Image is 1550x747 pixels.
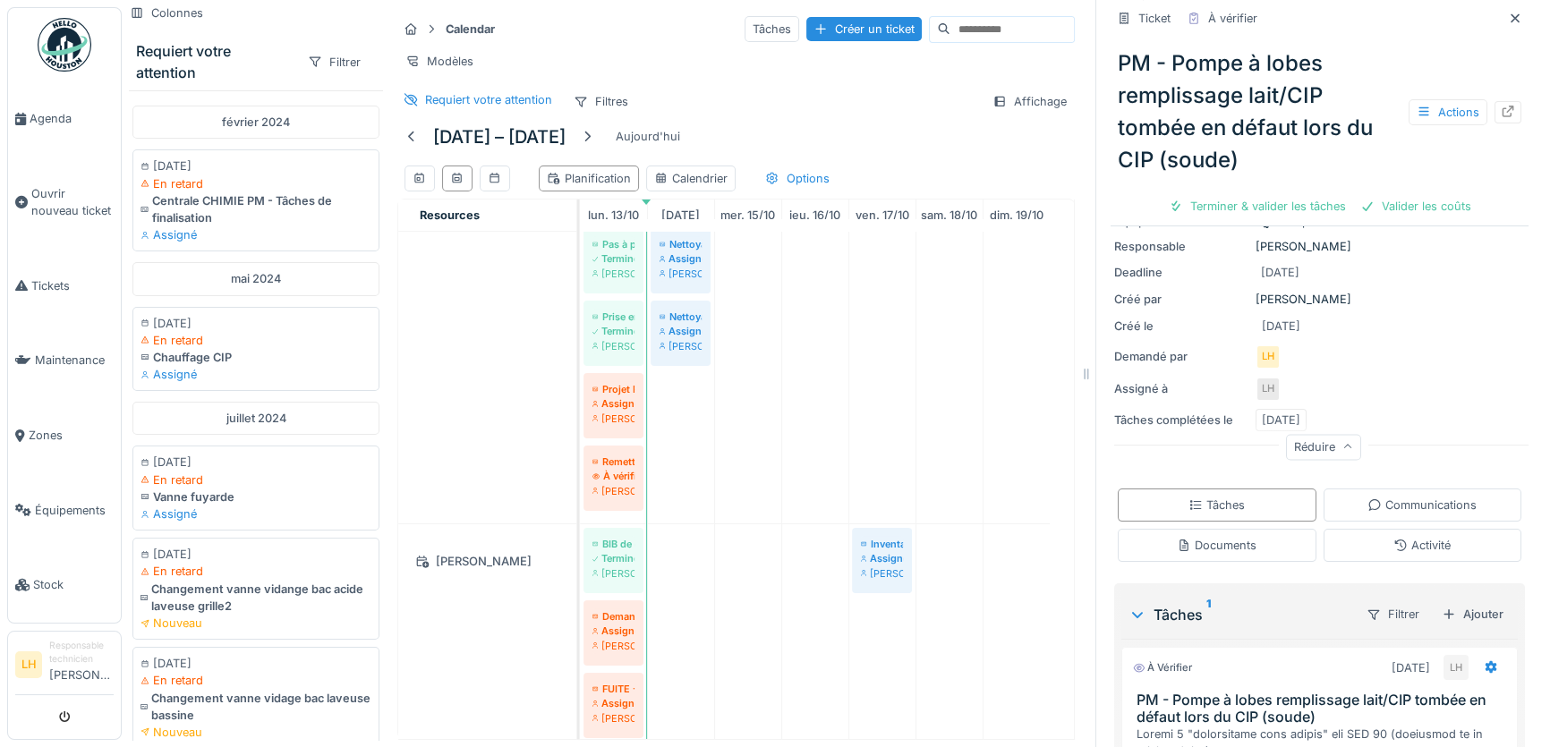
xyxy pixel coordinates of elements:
div: À vérifier [1208,10,1257,27]
div: Communications [1367,497,1477,514]
div: À vérifier [592,469,634,483]
span: Équipements [35,502,114,519]
div: Terminé [592,324,634,338]
div: Assigné [660,251,702,266]
div: Assigné [861,551,903,565]
div: Ajouter [1435,602,1511,626]
div: Filtrer [1358,601,1427,627]
div: [PERSON_NAME] [592,639,634,653]
div: En retard [141,332,371,349]
li: [PERSON_NAME] [49,639,114,691]
div: Nouveau [141,615,371,632]
a: Ouvrir nouveau ticket [8,157,121,249]
div: Remettre l'équipement en fonctionnement [592,454,634,469]
div: Requiert votre attention [425,91,552,108]
div: Terminer & valider les tâches [1162,194,1353,218]
div: FUITE - Vanne de retour sérum PDD vers la RL (au dessus du tank RS00) fuite [592,682,634,696]
div: Réduire [1286,434,1361,460]
div: Vanne fuyarde [141,488,371,505]
h3: PM - Pompe à lobes remplissage lait/CIP tombée en défaut lors du CIP (soude) [1137,692,1510,726]
div: Tâches complétées le [1114,412,1248,429]
div: [DATE] [1262,318,1300,335]
a: Stock [8,548,121,623]
div: [DATE] [1262,412,1300,429]
span: Agenda [30,110,114,127]
img: Badge_color-CXgf-gQk.svg [38,18,91,72]
a: 14 octobre 2025 [657,203,704,227]
span: Stock [33,576,114,593]
div: Centrale CHIMIE PM - Tâches de finalisation [141,192,371,226]
div: [PERSON_NAME] [592,412,634,426]
div: [PERSON_NAME] [592,711,634,726]
div: Assigné [141,366,371,383]
div: PM - Pompe à lobes remplissage lait/CIP tombée en défaut lors du CIP (soude) [1111,40,1529,183]
div: Assigné [141,505,371,522]
div: Assigné [660,324,702,338]
div: Créer un ticket [806,17,922,41]
a: Agenda [8,81,121,157]
div: [PERSON_NAME] [1114,238,1525,255]
div: Calendrier [654,170,728,187]
div: [PERSON_NAME] [592,339,634,353]
div: Options [757,166,838,191]
div: Filtres [566,89,636,115]
div: Tâches [1128,604,1351,625]
a: Maintenance [8,323,121,398]
div: Activité [1393,537,1451,554]
div: [PERSON_NAME] [592,566,634,581]
div: [PERSON_NAME] [660,339,702,353]
div: [DATE] [141,157,371,174]
a: 18 octobre 2025 [916,203,982,227]
div: En retard [141,175,371,192]
div: février 2024 [132,106,379,139]
div: Affichage [984,89,1075,115]
div: Demande d'intervention de la part de la mise sur grille : soudures des couvercles des bases de sa... [592,609,634,624]
li: LH [15,651,42,678]
div: [DATE] [141,546,371,563]
div: Deadline [1114,264,1248,281]
div: Assigné à [1114,380,1248,397]
div: Aujourd'hui [609,124,687,149]
div: Assigné [592,396,634,411]
div: juillet 2024 [132,402,379,435]
div: mai 2024 [132,262,379,295]
div: Documents [1177,537,1256,554]
div: Responsable [1114,238,1248,255]
a: Zones [8,398,121,473]
div: [PERSON_NAME] [660,267,702,281]
div: En retard [141,471,371,488]
div: Changement vanne vidage bac laveuse bassine [141,690,371,724]
div: [DATE] [141,454,371,471]
a: Équipements [8,473,121,548]
div: LH [1256,344,1281,369]
div: Filtrer [300,49,369,75]
div: Responsable technicien [49,639,114,666]
div: Tâches [745,16,799,42]
h5: [DATE] – [DATE] [433,126,566,148]
div: [DATE] [1261,264,1299,281]
div: [PERSON_NAME] [592,484,634,498]
a: 13 octobre 2025 [583,203,643,227]
div: LH [1444,655,1469,680]
div: En retard [141,672,371,689]
div: Modèles [397,48,481,74]
a: 15 octobre 2025 [716,203,779,227]
div: Projet RR06 [592,382,634,396]
div: Chauffage CIP [141,349,371,366]
span: Zones [29,427,114,444]
div: Terminé [592,551,634,565]
div: Terminé [592,251,634,266]
a: LH Responsable technicien[PERSON_NAME] [15,639,114,695]
div: [PERSON_NAME] [409,550,566,573]
div: Créé par [1114,291,1248,308]
div: Valider les coûts [1353,194,1478,218]
span: Resources [420,208,480,222]
div: Créé le [1114,318,1248,335]
a: 19 octobre 2025 [985,203,1048,227]
div: Changement vanne vidange bac acide laveuse grille2 [141,581,371,615]
div: Ticket [1138,10,1171,27]
div: BIB de crème tombé du rack dans frigo exped B -> cage en plastique cassée, HS [592,537,634,551]
div: [DATE] [1392,659,1430,676]
strong: Calendar [439,21,502,38]
div: Inventaire trousse de secours [861,537,903,551]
